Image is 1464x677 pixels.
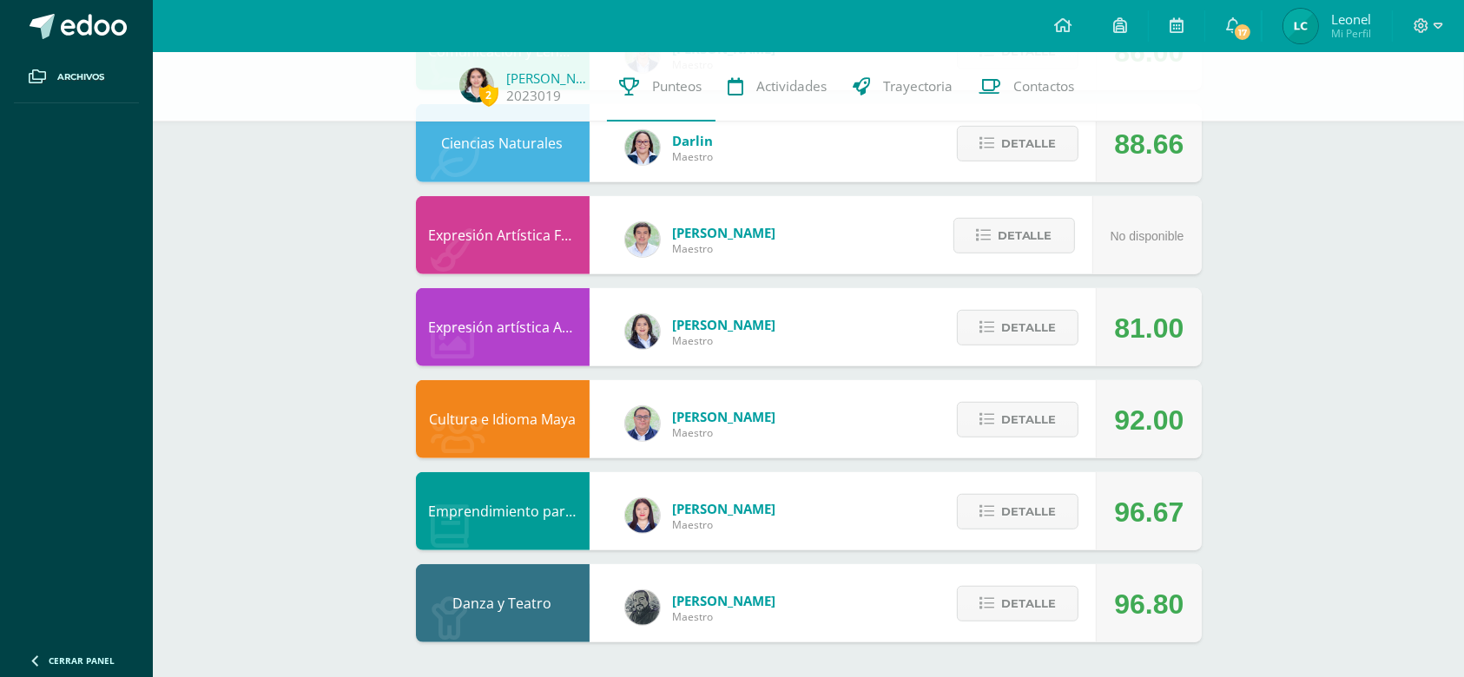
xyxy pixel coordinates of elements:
div: Emprendimiento para la Productividad [416,472,590,550]
span: Detalle [1001,312,1056,344]
span: Maestro [673,241,776,256]
span: Darlin [673,132,714,149]
img: 8e3dba6cfc057293c5db5c78f6d0205d.png [625,222,660,257]
span: Detalle [1001,496,1056,528]
span: Actividades [757,77,828,95]
img: 8ba24283638e9cc0823fe7e8b79ee805.png [625,590,660,625]
span: Maestro [673,149,714,164]
img: 35e6259006636f4816394793459770a1.png [1283,9,1318,43]
img: 4a4aaf78db504b0aa81c9e1154a6f8e5.png [625,314,660,349]
span: Contactos [1014,77,1075,95]
div: 81.00 [1114,289,1184,367]
div: 92.00 [1114,381,1184,459]
a: Punteos [607,52,716,122]
a: Trayectoria [841,52,966,122]
button: Detalle [957,586,1078,621]
span: [PERSON_NAME] [673,500,776,517]
span: Detalle [1001,128,1056,160]
button: Detalle [957,402,1078,437]
span: [PERSON_NAME] [673,408,776,425]
a: 2023019 [507,87,562,105]
span: Detalle [998,220,1052,252]
span: Cerrar panel [49,654,115,667]
span: Maestro [673,517,776,532]
span: Maestro [673,609,776,624]
div: 88.66 [1114,105,1184,183]
span: Detalle [1001,404,1056,436]
a: Archivos [14,52,139,103]
div: Danza y Teatro [416,564,590,642]
span: Punteos [653,77,702,95]
span: 2 [479,84,498,106]
div: Expresión Artística FORMACIÓN MUSICAL [416,196,590,274]
button: Detalle [957,310,1078,345]
div: Ciencias Naturales [416,104,590,182]
img: a452c7054714546f759a1a740f2e8572.png [625,498,660,533]
img: c1c1b07ef08c5b34f56a5eb7b3c08b85.png [625,406,660,441]
span: [PERSON_NAME] [673,316,776,333]
button: Detalle [953,218,1075,253]
a: [PERSON_NAME] [507,69,594,87]
span: [PERSON_NAME] [673,224,776,241]
div: Expresión artística ARTES PLÁSTICAS [416,288,590,366]
img: 2826e636143493343b9f0af8bb1e8ab7.png [459,68,494,102]
div: 96.67 [1114,473,1184,551]
span: 17 [1233,23,1252,42]
div: 96.80 [1114,565,1184,643]
span: Archivos [57,70,104,84]
span: Maestro [673,425,776,440]
a: Actividades [716,52,841,122]
button: Detalle [957,494,1078,529]
div: Cultura e Idioma Maya [416,380,590,458]
span: No disponible [1111,229,1184,243]
button: Detalle [957,126,1078,161]
span: Detalle [1001,588,1056,620]
span: Mi Perfil [1331,26,1371,41]
span: Leonel [1331,10,1371,28]
span: [PERSON_NAME] [673,592,776,609]
img: 571966f00f586896050bf2f129d9ef0a.png [625,130,660,165]
a: Contactos [966,52,1088,122]
span: Trayectoria [884,77,953,95]
span: Maestro [673,333,776,348]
